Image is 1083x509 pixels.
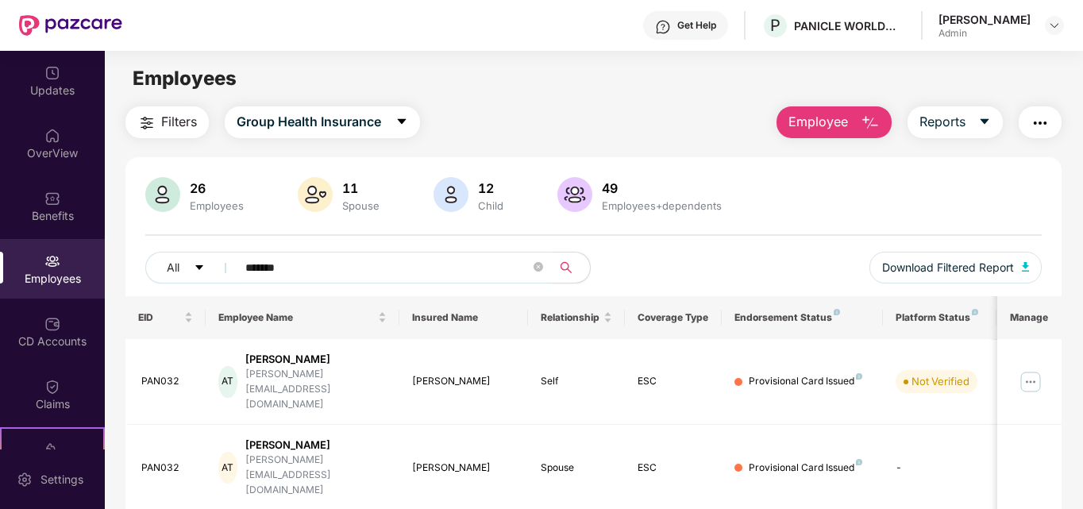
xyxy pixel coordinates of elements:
img: manageButton [1018,369,1043,395]
div: Employees [187,199,247,212]
button: Reportscaret-down [908,106,1003,138]
div: Platform Status [896,311,983,324]
div: Spouse [339,199,383,212]
button: Group Health Insurancecaret-down [225,106,420,138]
div: Child [475,199,507,212]
th: Coverage Type [625,296,722,339]
img: svg+xml;base64,PHN2ZyBpZD0iVXBkYXRlZCIgeG1sbnM9Imh0dHA6Ly93d3cudzMub3JnLzIwMDAvc3ZnIiB3aWR0aD0iMj... [44,65,60,81]
th: EID [125,296,206,339]
div: PAN032 [141,374,194,389]
div: [PERSON_NAME] [245,352,387,367]
div: Settings [36,472,88,488]
span: Relationship [541,311,600,324]
button: Allcaret-down [145,252,242,283]
th: Employee Name [206,296,399,339]
img: svg+xml;base64,PHN2ZyB4bWxucz0iaHR0cDovL3d3dy53My5vcmcvMjAwMC9zdmciIHhtbG5zOnhsaW5rPSJodHRwOi8vd3... [1022,262,1030,272]
button: Download Filtered Report [869,252,1043,283]
div: Spouse [541,461,612,476]
th: Relationship [528,296,625,339]
div: 49 [599,180,725,196]
div: Provisional Card Issued [749,374,862,389]
th: Manage [997,296,1062,339]
img: svg+xml;base64,PHN2ZyBpZD0iSGVscC0zMngzMiIgeG1sbnM9Imh0dHA6Ly93d3cudzMub3JnLzIwMDAvc3ZnIiB3aWR0aD... [655,19,671,35]
span: Group Health Insurance [237,112,381,132]
img: svg+xml;base64,PHN2ZyBpZD0iQ0RfQWNjb3VudHMiIGRhdGEtbmFtZT0iQ0QgQWNjb3VudHMiIHhtbG5zPSJodHRwOi8vd3... [44,316,60,332]
div: AT [218,452,237,484]
div: 12 [475,180,507,196]
img: svg+xml;base64,PHN2ZyB4bWxucz0iaHR0cDovL3d3dy53My5vcmcvMjAwMC9zdmciIHdpZHRoPSI4IiBoZWlnaHQ9IjgiIH... [856,459,862,465]
img: svg+xml;base64,PHN2ZyB4bWxucz0iaHR0cDovL3d3dy53My5vcmcvMjAwMC9zdmciIHdpZHRoPSIyNCIgaGVpZ2h0PSIyNC... [1031,114,1050,133]
div: Get Help [677,19,716,32]
div: ESC [638,461,709,476]
img: svg+xml;base64,PHN2ZyB4bWxucz0iaHR0cDovL3d3dy53My5vcmcvMjAwMC9zdmciIHhtbG5zOnhsaW5rPSJodHRwOi8vd3... [145,177,180,212]
span: Employee Name [218,311,375,324]
div: [PERSON_NAME][EMAIL_ADDRESS][DOMAIN_NAME] [245,367,387,412]
img: svg+xml;base64,PHN2ZyBpZD0iRW1wbG95ZWVzIiB4bWxucz0iaHR0cDovL3d3dy53My5vcmcvMjAwMC9zdmciIHdpZHRoPS... [44,253,60,269]
div: Endorsement Status [734,311,870,324]
div: 11 [339,180,383,196]
div: ESC [638,374,709,389]
span: caret-down [395,115,408,129]
div: AT [218,366,237,398]
img: svg+xml;base64,PHN2ZyB4bWxucz0iaHR0cDovL3d3dy53My5vcmcvMjAwMC9zdmciIHhtbG5zOnhsaW5rPSJodHRwOi8vd3... [557,177,592,212]
div: PANICLE WORLDWIDE PRIVATE LIMITED [794,18,905,33]
img: svg+xml;base64,PHN2ZyBpZD0iU2V0dGluZy0yMHgyMCIgeG1sbnM9Imh0dHA6Ly93d3cudzMub3JnLzIwMDAvc3ZnIiB3aW... [17,472,33,488]
div: Not Verified [911,373,969,389]
span: All [167,259,179,276]
img: svg+xml;base64,PHN2ZyB4bWxucz0iaHR0cDovL3d3dy53My5vcmcvMjAwMC9zdmciIHdpZHRoPSIyNCIgaGVpZ2h0PSIyNC... [137,114,156,133]
div: PAN032 [141,461,194,476]
span: search [551,261,582,274]
div: Provisional Card Issued [749,461,862,476]
div: Admin [938,27,1031,40]
img: svg+xml;base64,PHN2ZyB4bWxucz0iaHR0cDovL3d3dy53My5vcmcvMjAwMC9zdmciIHhtbG5zOnhsaW5rPSJodHRwOi8vd3... [861,114,880,133]
span: close-circle [534,260,543,276]
span: Filters [161,112,197,132]
button: search [551,252,591,283]
img: svg+xml;base64,PHN2ZyBpZD0iRHJvcGRvd24tMzJ4MzIiIHhtbG5zPSJodHRwOi8vd3d3LnczLm9yZy8yMDAwL3N2ZyIgd2... [1048,19,1061,32]
div: 26 [187,180,247,196]
span: Employee [788,112,848,132]
span: Reports [919,112,965,132]
div: [PERSON_NAME] [938,12,1031,27]
div: [PERSON_NAME] [412,374,516,389]
img: svg+xml;base64,PHN2ZyBpZD0iQ2xhaW0iIHhtbG5zPSJodHRwOi8vd3d3LnczLm9yZy8yMDAwL3N2ZyIgd2lkdGg9IjIwIi... [44,379,60,395]
th: Insured Name [399,296,529,339]
span: EID [138,311,182,324]
div: [PERSON_NAME] [412,461,516,476]
span: close-circle [534,262,543,272]
img: svg+xml;base64,PHN2ZyB4bWxucz0iaHR0cDovL3d3dy53My5vcmcvMjAwMC9zdmciIHhtbG5zOnhsaW5rPSJodHRwOi8vd3... [434,177,468,212]
span: Employees [133,67,237,90]
div: [PERSON_NAME][EMAIL_ADDRESS][DOMAIN_NAME] [245,453,387,498]
img: svg+xml;base64,PHN2ZyB4bWxucz0iaHR0cDovL3d3dy53My5vcmcvMjAwMC9zdmciIHdpZHRoPSIyMSIgaGVpZ2h0PSIyMC... [44,442,60,457]
div: Self [541,374,612,389]
div: Employees+dependents [599,199,725,212]
img: svg+xml;base64,PHN2ZyB4bWxucz0iaHR0cDovL3d3dy53My5vcmcvMjAwMC9zdmciIHhtbG5zOnhsaW5rPSJodHRwOi8vd3... [298,177,333,212]
img: svg+xml;base64,PHN2ZyBpZD0iSG9tZSIgeG1sbnM9Imh0dHA6Ly93d3cudzMub3JnLzIwMDAvc3ZnIiB3aWR0aD0iMjAiIG... [44,128,60,144]
img: svg+xml;base64,PHN2ZyB4bWxucz0iaHR0cDovL3d3dy53My5vcmcvMjAwMC9zdmciIHdpZHRoPSI4IiBoZWlnaHQ9IjgiIH... [834,309,840,315]
img: svg+xml;base64,PHN2ZyB4bWxucz0iaHR0cDovL3d3dy53My5vcmcvMjAwMC9zdmciIHdpZHRoPSI4IiBoZWlnaHQ9IjgiIH... [856,373,862,380]
div: [PERSON_NAME] [245,438,387,453]
span: Download Filtered Report [882,259,1014,276]
span: caret-down [194,262,205,275]
img: svg+xml;base64,PHN2ZyBpZD0iQmVuZWZpdHMiIHhtbG5zPSJodHRwOi8vd3d3LnczLm9yZy8yMDAwL3N2ZyIgd2lkdGg9Ij... [44,191,60,206]
span: P [770,16,780,35]
span: caret-down [978,115,991,129]
img: New Pazcare Logo [19,15,122,36]
button: Filters [125,106,209,138]
button: Employee [777,106,892,138]
img: svg+xml;base64,PHN2ZyB4bWxucz0iaHR0cDovL3d3dy53My5vcmcvMjAwMC9zdmciIHdpZHRoPSI4IiBoZWlnaHQ9IjgiIH... [972,309,978,315]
